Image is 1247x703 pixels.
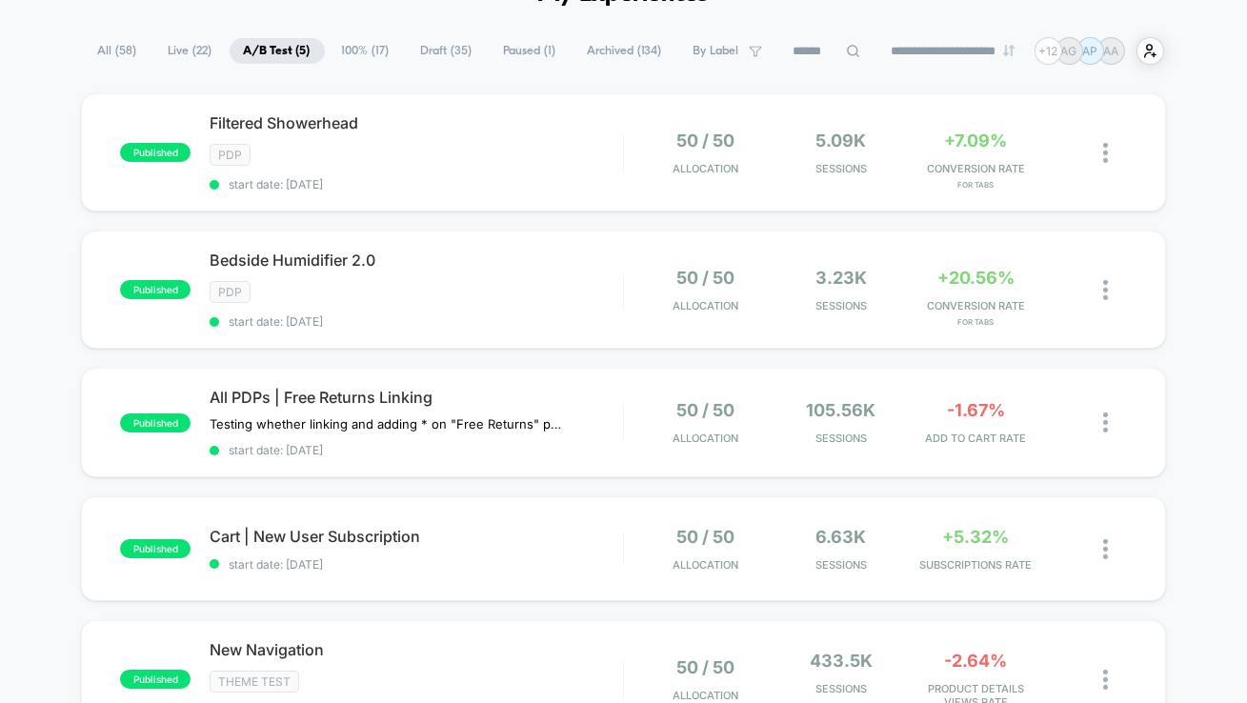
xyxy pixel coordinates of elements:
span: Sessions [778,162,904,175]
span: New Navigation [210,640,623,659]
span: Allocation [674,162,739,175]
span: +20.56% [937,268,1015,288]
span: A/B Test ( 5 ) [230,38,325,64]
span: By Label [694,44,739,58]
span: -1.67% [947,400,1005,420]
span: Sessions [778,682,904,695]
span: PDP [210,144,251,166]
span: for Tabs [914,317,1039,327]
span: start date: [DATE] [210,177,623,191]
span: PDP [210,281,251,303]
span: 6.63k [815,527,866,547]
span: published [120,413,191,432]
span: published [120,280,191,299]
span: 3.23k [815,268,867,288]
img: close [1103,670,1108,690]
span: Paused ( 1 ) [490,38,571,64]
span: 50 / 50 [677,131,735,151]
span: start date: [DATE] [210,314,623,329]
span: SUBSCRIPTIONS RATE [914,558,1039,572]
span: Archived ( 134 ) [573,38,676,64]
img: close [1103,412,1108,432]
span: for Tabs [914,180,1039,190]
span: Draft ( 35 ) [407,38,487,64]
img: close [1103,143,1108,163]
span: +7.09% [944,131,1007,151]
span: Live ( 22 ) [154,38,227,64]
p: AG [1061,44,1077,58]
span: CONVERSION RATE [914,162,1039,175]
span: 50 / 50 [677,657,735,677]
span: published [120,670,191,689]
span: start date: [DATE] [210,557,623,572]
span: ADD TO CART RATE [914,432,1039,445]
span: Allocation [674,558,739,572]
span: Theme Test [210,671,299,693]
p: AP [1082,44,1097,58]
span: 433.5k [810,651,873,671]
img: close [1103,280,1108,300]
span: Testing whether linking and adding * on "Free Returns" plays a role in ATC Rate & CVR [210,416,563,432]
span: -2.64% [944,651,1007,671]
span: CONVERSION RATE [914,299,1039,312]
span: Cart | New User Subscription [210,527,623,546]
img: end [1003,45,1015,56]
span: 50 / 50 [677,268,735,288]
div: + 12 [1035,37,1062,65]
span: 50 / 50 [677,400,735,420]
p: AA [1103,44,1118,58]
span: published [120,539,191,558]
span: Allocation [674,299,739,312]
span: Allocation [674,432,739,445]
span: start date: [DATE] [210,443,623,457]
span: 50 / 50 [677,527,735,547]
span: Sessions [778,299,904,312]
span: Allocation [674,689,739,702]
span: 105.56k [806,400,875,420]
span: Sessions [778,432,904,445]
span: All PDPs | Free Returns Linking [210,388,623,407]
img: close [1103,539,1108,559]
span: Sessions [778,558,904,572]
span: 5.09k [815,131,866,151]
span: Bedside Humidifier 2.0 [210,251,623,270]
span: 100% ( 17 ) [328,38,404,64]
span: Filtered Showerhead [210,113,623,132]
span: published [120,143,191,162]
span: All ( 58 ) [84,38,151,64]
span: +5.32% [942,527,1009,547]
